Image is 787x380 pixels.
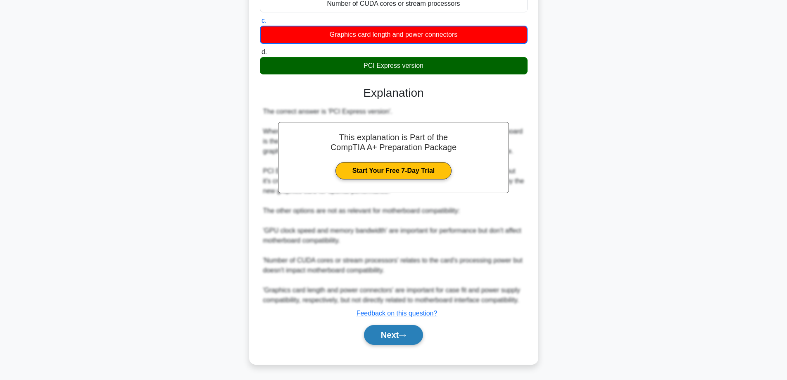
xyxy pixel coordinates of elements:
span: c. [262,17,266,24]
button: Next [364,325,423,345]
span: d. [262,48,267,55]
h3: Explanation [265,86,523,100]
div: Graphics card length and power connectors [260,26,528,44]
a: Feedback on this question? [357,310,437,317]
div: PCI Express version [260,57,528,74]
div: The correct answer is 'PCI Express version'. When upgrading a graphics card, the primary compatib... [263,107,524,305]
a: Start Your Free 7-Day Trial [335,162,452,179]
